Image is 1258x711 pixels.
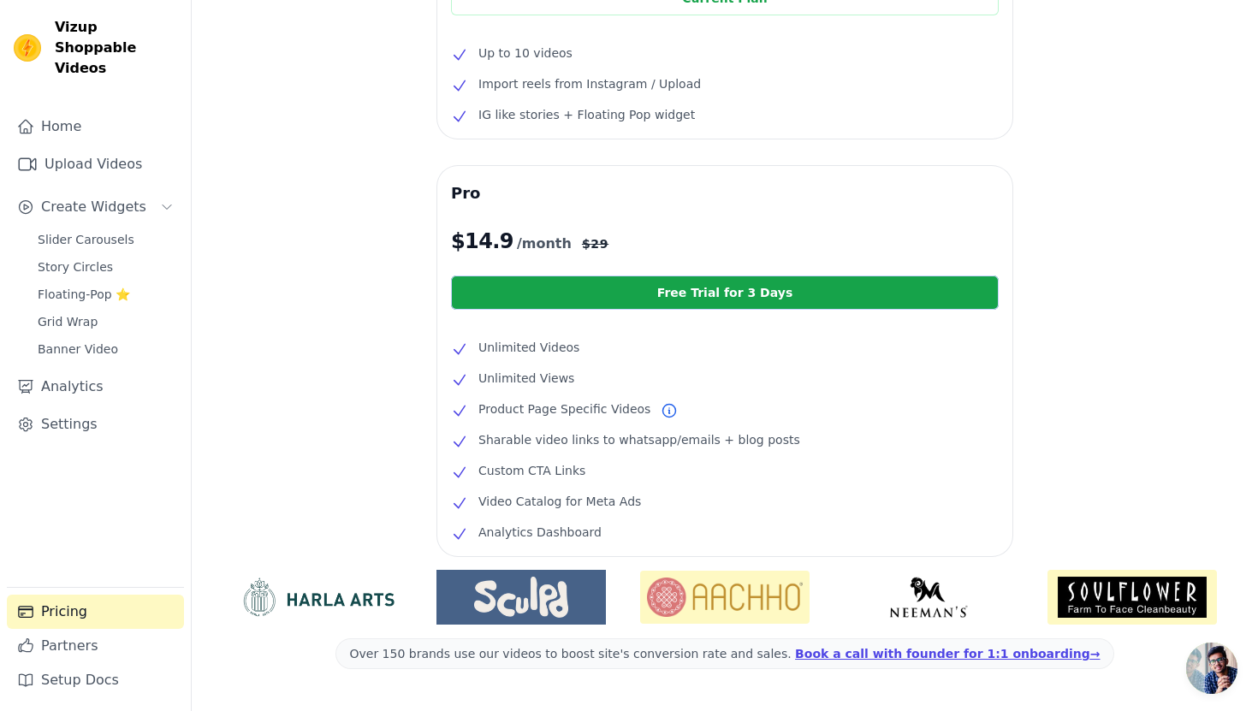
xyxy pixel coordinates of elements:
span: /month [517,234,572,254]
span: Unlimited Videos [478,337,579,358]
img: Soulflower [1047,570,1217,625]
span: IG like stories + Floating Pop widget [478,104,695,125]
a: Floating-Pop ⭐ [27,282,184,306]
a: Banner Video [27,337,184,361]
span: Product Page Specific Videos [478,399,650,419]
img: HarlaArts [233,577,402,618]
span: Grid Wrap [38,313,98,330]
a: Upload Videos [7,147,184,181]
span: $ 14.9 [451,228,513,255]
span: Slider Carousels [38,231,134,248]
a: Book a call with founder for 1:1 onboarding [795,647,1100,661]
a: Slider Carousels [27,228,184,252]
a: Story Circles [27,255,184,279]
img: Sculpd US [436,577,606,618]
li: Video Catalog for Meta Ads [451,491,999,512]
img: Vizup [14,34,41,62]
span: Up to 10 videos [478,43,573,63]
div: Open chat [1186,643,1237,694]
a: Pricing [7,595,184,629]
a: Setup Docs [7,663,184,697]
span: Sharable video links to whatsapp/emails + blog posts [478,430,800,450]
a: Free Trial for 3 Days [451,276,999,310]
span: $ 29 [582,235,608,252]
span: Vizup Shoppable Videos [55,17,177,79]
span: Unlimited Views [478,368,574,388]
span: Import reels from Instagram / Upload [478,74,701,94]
span: Story Circles [38,258,113,276]
a: Grid Wrap [27,310,184,334]
button: Create Widgets [7,190,184,224]
span: Banner Video [38,341,118,358]
a: Analytics [7,370,184,404]
a: Home [7,110,184,144]
a: Settings [7,407,184,441]
h3: Pro [451,180,999,207]
span: Analytics Dashboard [478,522,602,542]
a: Partners [7,629,184,663]
li: Custom CTA Links [451,460,999,481]
img: Neeman's [844,577,1013,618]
img: Aachho [640,571,810,624]
span: Floating-Pop ⭐ [38,286,130,303]
span: Create Widgets [41,197,146,217]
